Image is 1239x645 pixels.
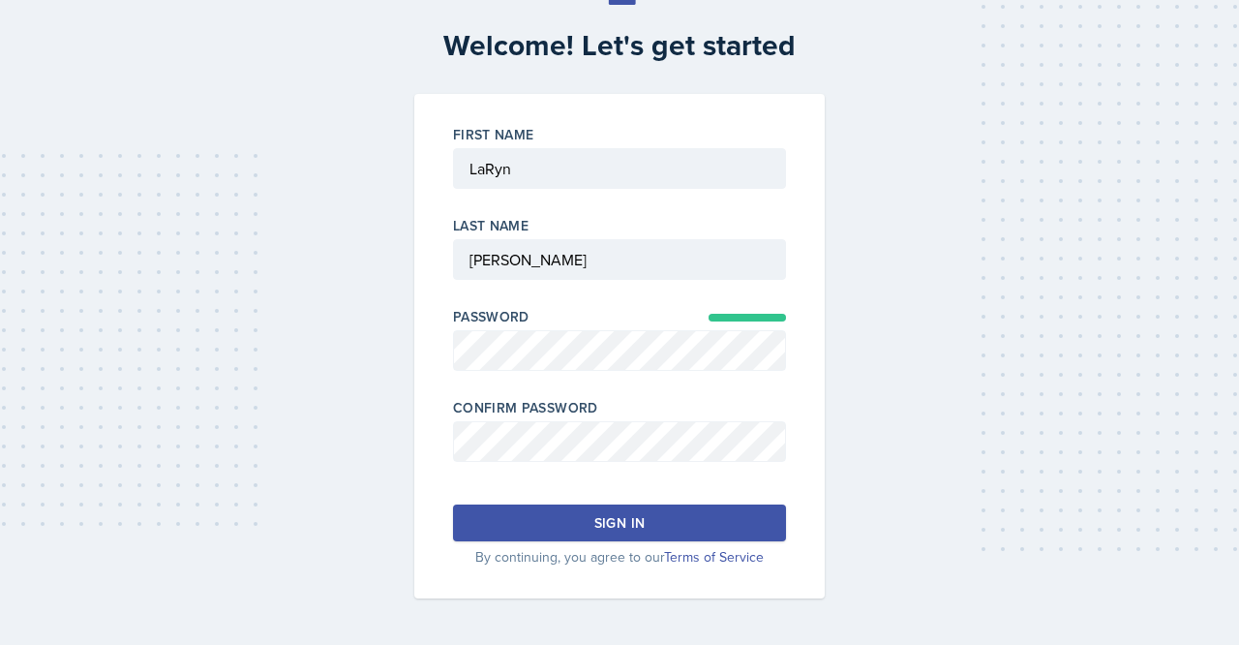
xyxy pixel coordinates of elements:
a: Terms of Service [664,547,764,567]
div: Sign in [594,513,645,533]
input: First Name [453,148,786,189]
input: Last Name [453,239,786,280]
label: First Name [453,125,534,144]
label: Password [453,307,529,326]
h2: Welcome! Let's get started [403,28,836,63]
label: Last Name [453,216,529,235]
p: By continuing, you agree to our [453,547,786,568]
label: Confirm Password [453,398,598,417]
button: Sign in [453,505,786,541]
